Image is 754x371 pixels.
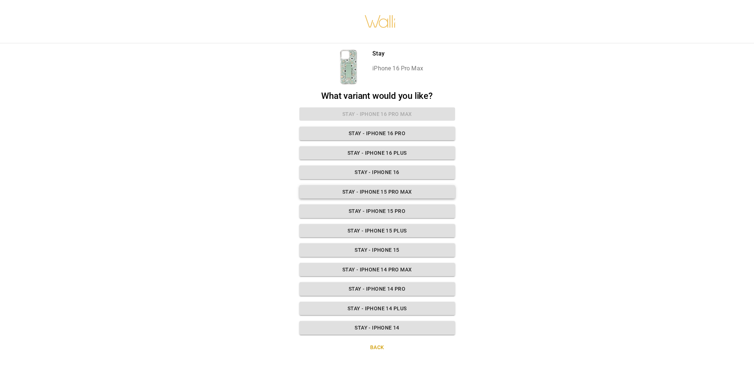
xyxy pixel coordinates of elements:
h2: What variant would you like? [299,91,455,101]
button: Stay - iPhone 14 Pro [299,282,455,296]
button: Back [299,341,455,354]
button: Stay - iPhone 16 Pro [299,127,455,140]
p: Stay [372,49,423,58]
img: walli-inc.myshopify.com [364,6,396,37]
button: Stay - iPhone 14 Pro Max [299,263,455,277]
button: Stay - iPhone 15 Pro Max [299,185,455,199]
button: Stay - iPhone 16 [299,166,455,179]
button: Stay - iPhone 15 [299,243,455,257]
button: Stay - iPhone 14 [299,321,455,335]
button: Stay - iPhone 14 Plus [299,302,455,315]
button: Stay - iPhone 16 Plus [299,146,455,160]
p: iPhone 16 Pro Max [372,64,423,73]
button: Stay - iPhone 15 Pro [299,204,455,218]
button: Stay - iPhone 15 Plus [299,224,455,238]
